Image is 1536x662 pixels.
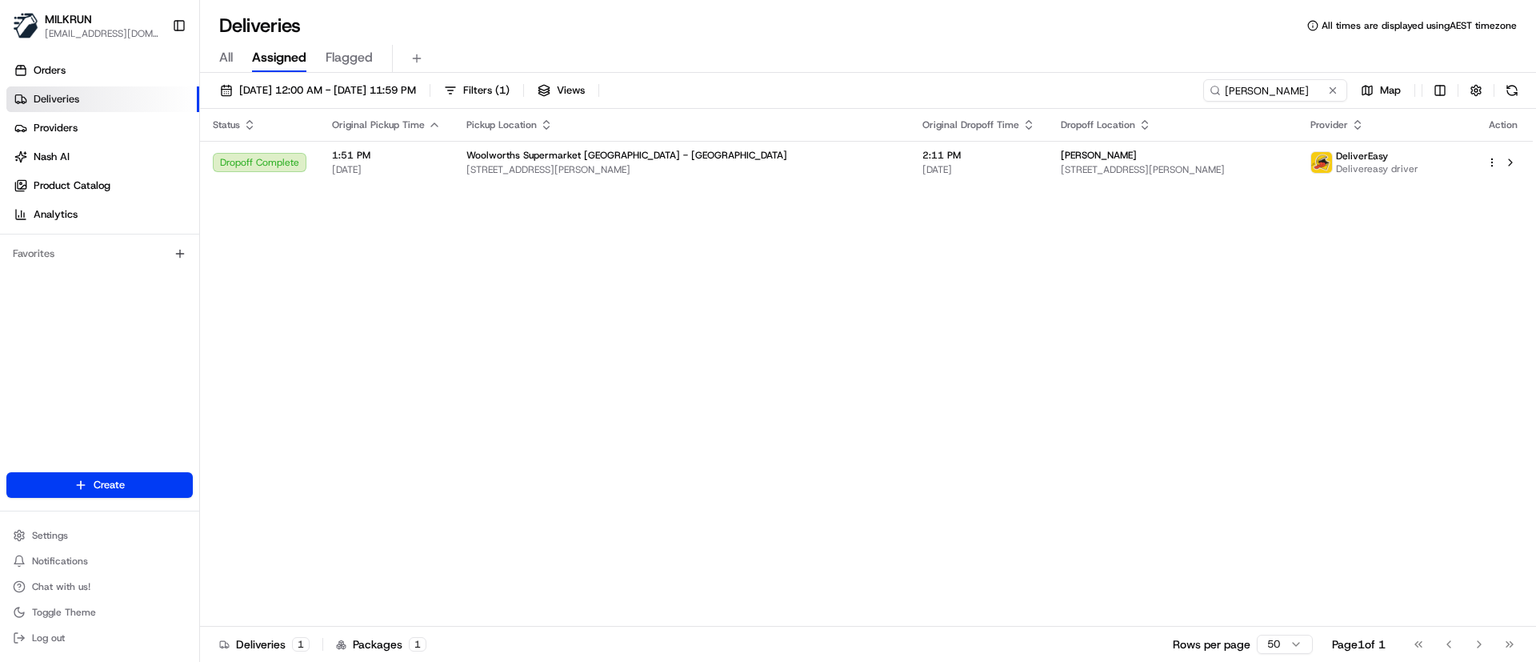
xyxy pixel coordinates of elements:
[1322,19,1517,32] span: All times are displayed using AEST timezone
[1332,636,1386,652] div: Page 1 of 1
[1203,79,1347,102] input: Type to search
[437,79,517,102] button: Filters(1)
[922,149,1035,162] span: 2:11 PM
[6,601,193,624] button: Toggle Theme
[213,79,423,102] button: [DATE] 12:00 AM - [DATE] 11:59 PM
[45,27,159,40] button: [EMAIL_ADDRESS][DOMAIN_NAME]
[13,13,38,38] img: MILKRUN
[6,144,199,170] a: Nash AI
[495,83,510,98] span: ( 1 )
[6,524,193,547] button: Settings
[219,636,310,652] div: Deliveries
[557,83,585,98] span: Views
[32,580,90,593] span: Chat with us!
[219,13,301,38] h1: Deliveries
[466,163,897,176] span: [STREET_ADDRESS][PERSON_NAME]
[332,118,425,131] span: Original Pickup Time
[530,79,592,102] button: Views
[1380,83,1401,98] span: Map
[6,115,199,141] a: Providers
[1486,118,1520,131] div: Action
[332,149,441,162] span: 1:51 PM
[252,48,306,67] span: Assigned
[6,202,199,227] a: Analytics
[6,6,166,45] button: MILKRUNMILKRUN[EMAIL_ADDRESS][DOMAIN_NAME]
[332,163,441,176] span: [DATE]
[6,627,193,649] button: Log out
[6,173,199,199] a: Product Catalog
[32,529,68,542] span: Settings
[32,606,96,619] span: Toggle Theme
[466,149,787,162] span: Woolworths Supermarket [GEOGRAPHIC_DATA] - [GEOGRAPHIC_DATA]
[1311,152,1332,173] img: delivereasy_logo.png
[219,48,233,67] span: All
[409,637,426,652] div: 1
[32,632,65,644] span: Log out
[34,179,110,193] span: Product Catalog
[922,118,1019,131] span: Original Dropoff Time
[1501,79,1523,102] button: Refresh
[239,83,416,98] span: [DATE] 12:00 AM - [DATE] 11:59 PM
[326,48,373,67] span: Flagged
[6,576,193,598] button: Chat with us!
[1336,150,1388,162] span: DeliverEasy
[336,636,426,652] div: Packages
[463,83,510,98] span: Filters
[1061,163,1285,176] span: [STREET_ADDRESS][PERSON_NAME]
[32,555,88,568] span: Notifications
[1061,118,1135,131] span: Dropoff Location
[94,478,125,492] span: Create
[34,63,66,78] span: Orders
[922,163,1035,176] span: [DATE]
[1310,118,1348,131] span: Provider
[34,121,78,135] span: Providers
[1173,636,1250,652] p: Rows per page
[466,118,537,131] span: Pickup Location
[213,118,240,131] span: Status
[6,241,193,267] div: Favorites
[292,637,310,652] div: 1
[34,92,79,106] span: Deliveries
[6,472,193,498] button: Create
[6,86,199,112] a: Deliveries
[6,58,199,83] a: Orders
[45,11,92,27] button: MILKRUN
[1354,79,1408,102] button: Map
[34,150,70,164] span: Nash AI
[6,550,193,572] button: Notifications
[34,207,78,222] span: Analytics
[1061,149,1137,162] span: [PERSON_NAME]
[1336,162,1418,175] span: Delivereasy driver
